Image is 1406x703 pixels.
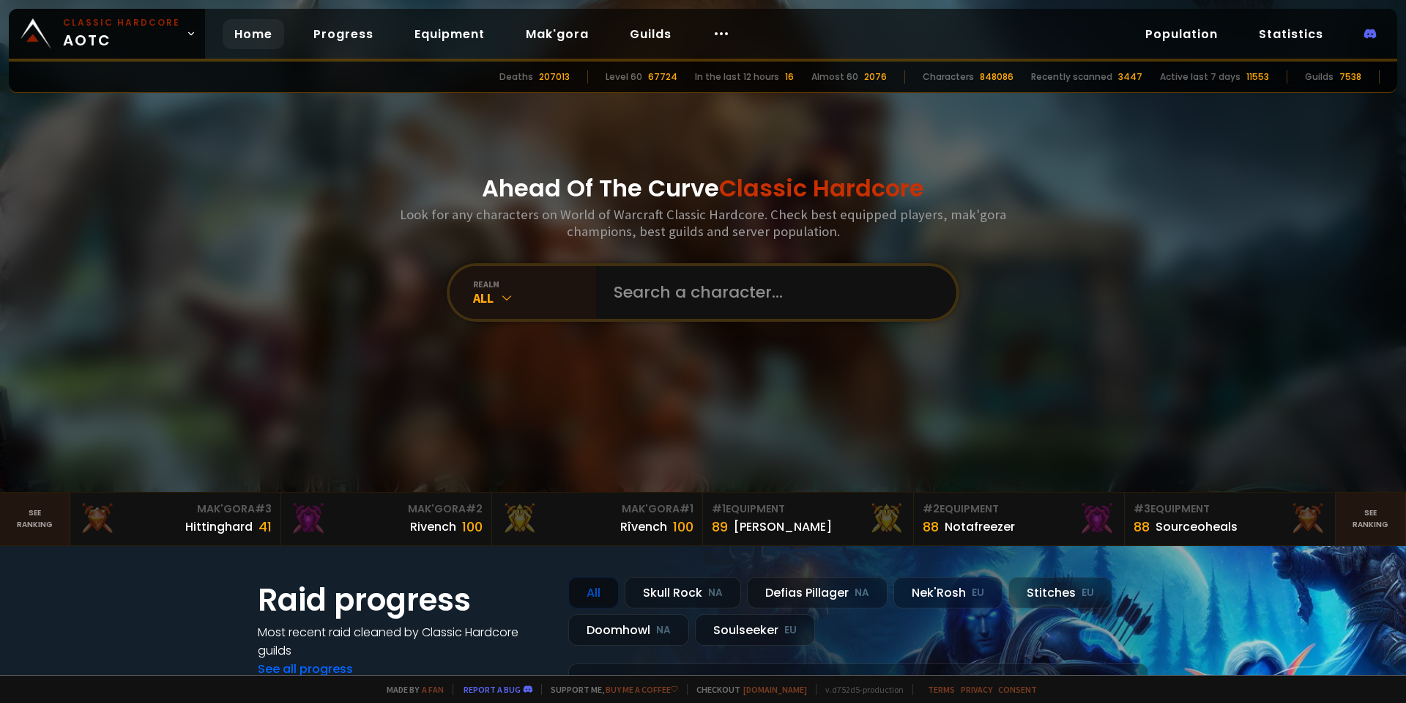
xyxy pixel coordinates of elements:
[462,517,483,537] div: 100
[70,493,281,545] a: Mak'Gora#3Hittinghard41
[258,623,551,660] h4: Most recent raid cleaned by Classic Hardcore guilds
[281,493,492,545] a: Mak'Gora#2Rivench100
[855,586,869,600] small: NA
[410,518,456,536] div: Rivench
[473,290,596,306] div: All
[514,19,600,49] a: Mak'gora
[606,684,678,695] a: Buy me a coffee
[785,70,794,84] div: 16
[923,501,1115,517] div: Equipment
[1339,70,1361,84] div: 7538
[568,663,1148,702] a: [DATE]zgpetri on godDefias Pillager8 /90
[816,684,904,695] span: v. d752d5 - production
[712,517,728,537] div: 89
[972,586,984,600] small: EU
[255,501,272,516] span: # 3
[980,70,1013,84] div: 848086
[466,501,483,516] span: # 2
[1134,19,1230,49] a: Population
[1134,501,1150,516] span: # 3
[606,70,642,84] div: Level 60
[1125,493,1336,545] a: #3Equipment88Sourceoheals
[708,586,723,600] small: NA
[290,501,483,517] div: Mak'Gora
[258,660,353,677] a: See all progress
[1305,70,1334,84] div: Guilds
[687,684,807,695] span: Checkout
[695,70,779,84] div: In the last 12 hours
[719,172,924,205] span: Classic Hardcore
[422,684,444,695] a: a fan
[864,70,887,84] div: 2076
[712,501,904,517] div: Equipment
[673,517,693,537] div: 100
[945,518,1015,536] div: Notafreezer
[79,501,272,517] div: Mak'Gora
[1134,517,1150,537] div: 88
[63,16,180,29] small: Classic Hardcore
[378,684,444,695] span: Made by
[541,684,678,695] span: Support me,
[302,19,385,49] a: Progress
[1246,70,1269,84] div: 11553
[258,517,272,537] div: 41
[464,684,521,695] a: Report a bug
[695,614,815,646] div: Soulseeker
[499,70,533,84] div: Deaths
[403,19,496,49] a: Equipment
[1156,518,1238,536] div: Sourceoheals
[539,70,570,84] div: 207013
[568,577,619,608] div: All
[9,9,205,59] a: Classic HardcoreAOTC
[998,684,1037,695] a: Consent
[656,623,671,638] small: NA
[784,623,797,638] small: EU
[923,70,974,84] div: Characters
[961,684,992,695] a: Privacy
[1134,501,1326,517] div: Equipment
[703,493,914,545] a: #1Equipment89[PERSON_NAME]
[648,70,677,84] div: 67724
[1247,19,1335,49] a: Statistics
[473,279,596,290] div: realm
[811,70,858,84] div: Almost 60
[928,684,955,695] a: Terms
[223,19,284,49] a: Home
[625,577,741,608] div: Skull Rock
[712,501,726,516] span: # 1
[501,501,693,517] div: Mak'Gora
[893,577,1003,608] div: Nek'Rosh
[1008,577,1112,608] div: Stitches
[492,493,703,545] a: Mak'Gora#1Rîvench100
[618,19,683,49] a: Guilds
[1082,586,1094,600] small: EU
[734,518,832,536] div: [PERSON_NAME]
[923,501,940,516] span: # 2
[743,684,807,695] a: [DOMAIN_NAME]
[680,501,693,516] span: # 1
[1118,70,1142,84] div: 3447
[620,518,667,536] div: Rîvench
[482,171,924,206] h1: Ahead Of The Curve
[605,266,939,319] input: Search a character...
[258,577,551,623] h1: Raid progress
[568,614,689,646] div: Doomhowl
[914,493,1125,545] a: #2Equipment88Notafreezer
[1160,70,1241,84] div: Active last 7 days
[1031,70,1112,84] div: Recently scanned
[394,206,1012,240] h3: Look for any characters on World of Warcraft Classic Hardcore. Check best equipped players, mak'g...
[185,518,253,536] div: Hittinghard
[63,16,180,51] span: AOTC
[923,517,939,537] div: 88
[1336,493,1406,545] a: Seeranking
[747,577,888,608] div: Defias Pillager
